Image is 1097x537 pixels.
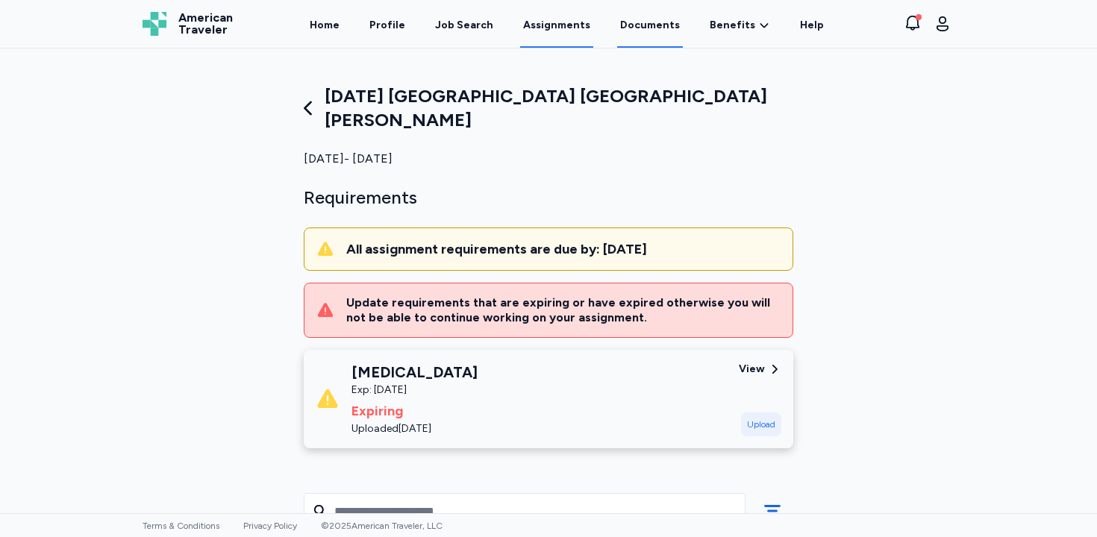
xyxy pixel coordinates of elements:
a: Assignments [520,1,593,48]
a: Privacy Policy [243,521,297,531]
div: Job Search [435,18,493,33]
span: American Traveler [178,12,233,36]
div: View [739,362,765,377]
div: Exp: [DATE] [351,383,478,398]
a: Terms & Conditions [143,521,219,531]
img: Logo [143,12,166,36]
a: Documents [617,1,683,48]
div: Requirements [304,186,793,210]
div: [DATE] [GEOGRAPHIC_DATA] [GEOGRAPHIC_DATA][PERSON_NAME] [304,84,793,132]
div: Expiring [351,401,478,421]
a: Benefits [710,18,770,33]
div: Upload [741,412,781,436]
div: [MEDICAL_DATA] [351,362,478,383]
div: [DATE] - [DATE] [304,150,793,168]
span: Benefits [710,18,755,33]
div: Uploaded [DATE] [351,421,478,436]
div: Update requirements that are expiring or have expired otherwise you will not be able to continue ... [346,295,781,325]
span: © 2025 American Traveler, LLC [321,521,443,531]
div: All assignment requirements are due by: [DATE] [346,240,781,258]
